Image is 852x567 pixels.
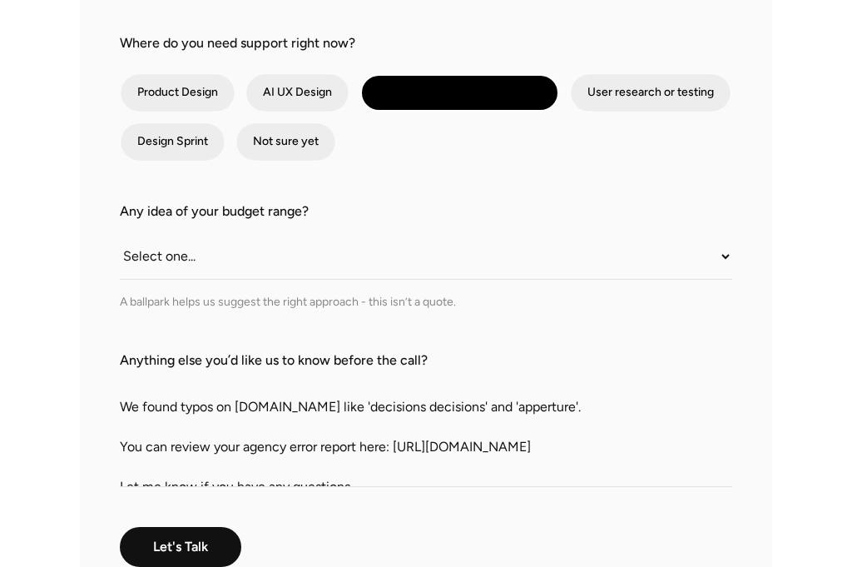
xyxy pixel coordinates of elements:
[120,293,732,311] div: A ballpark helps us suggest the right approach - this isn’t a quote.
[120,351,732,371] label: Anything else you’d like us to know before the call?
[120,201,732,221] label: Any idea of your budget range?
[120,33,732,53] label: Where do you need support right now?
[120,527,241,567] input: Let's Talk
